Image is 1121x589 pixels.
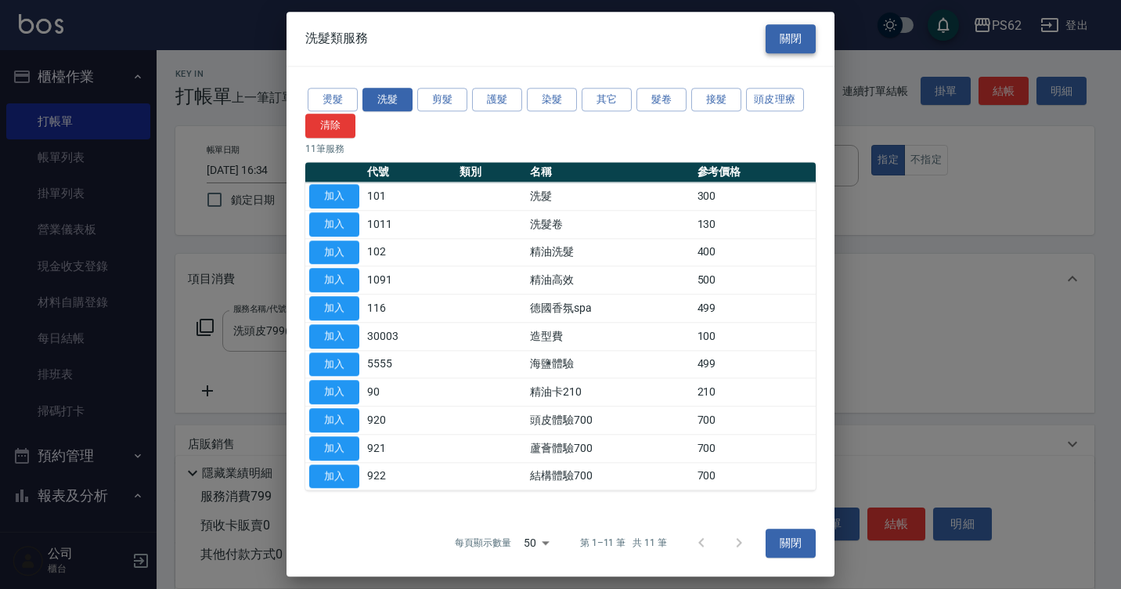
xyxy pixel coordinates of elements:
[694,211,816,239] td: 130
[362,88,413,112] button: 洗髮
[526,323,693,351] td: 造型費
[309,464,359,489] button: 加入
[363,238,456,266] td: 102
[526,238,693,266] td: 精油洗髮
[363,182,456,211] td: 101
[363,407,456,435] td: 920
[526,435,693,463] td: 蘆薈體驗700
[526,294,693,323] td: 德國香氛spa
[363,323,456,351] td: 30003
[694,435,816,463] td: 700
[309,212,359,237] button: 加入
[694,182,816,211] td: 300
[417,88,467,112] button: 剪髮
[694,266,816,294] td: 500
[363,462,456,490] td: 922
[526,350,693,378] td: 海鹽體驗
[526,182,693,211] td: 洗髮
[305,142,816,156] p: 11 筆服務
[526,162,693,182] th: 名稱
[526,407,693,435] td: 頭皮體驗700
[309,296,359,320] button: 加入
[456,162,526,182] th: 類別
[636,88,687,112] button: 髮卷
[691,88,741,112] button: 接髮
[363,378,456,407] td: 90
[526,462,693,490] td: 結構體驗700
[305,31,368,47] span: 洗髮類服務
[309,269,359,293] button: 加入
[309,436,359,461] button: 加入
[455,537,511,551] p: 每頁顯示數量
[309,240,359,265] button: 加入
[309,352,359,377] button: 加入
[363,350,456,378] td: 5555
[309,184,359,208] button: 加入
[527,88,577,112] button: 染髮
[582,88,632,112] button: 其它
[308,88,358,112] button: 燙髮
[526,378,693,407] td: 精油卡210
[766,529,816,558] button: 關閉
[694,294,816,323] td: 499
[472,88,522,112] button: 護髮
[694,323,816,351] td: 100
[363,266,456,294] td: 1091
[694,162,816,182] th: 參考價格
[309,408,359,432] button: 加入
[363,435,456,463] td: 921
[526,211,693,239] td: 洗髮卷
[363,162,456,182] th: 代號
[694,378,816,407] td: 210
[694,350,816,378] td: 499
[517,522,555,565] div: 50
[309,324,359,349] button: 加入
[363,211,456,239] td: 1011
[746,88,804,112] button: 頭皮理療
[694,462,816,490] td: 700
[309,381,359,405] button: 加入
[694,407,816,435] td: 700
[526,266,693,294] td: 精油高效
[580,537,667,551] p: 第 1–11 筆 共 11 筆
[305,114,355,139] button: 清除
[694,238,816,266] td: 400
[766,24,816,53] button: 關閉
[363,294,456,323] td: 116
